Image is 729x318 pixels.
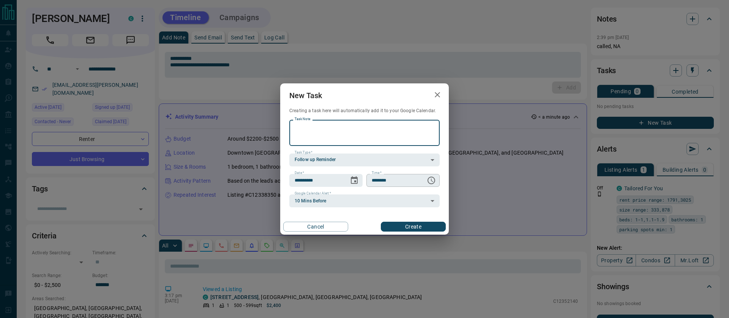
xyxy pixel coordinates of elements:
button: Choose time, selected time is 6:00 AM [424,173,439,188]
div: 10 Mins Before [289,194,440,207]
label: Task Note [295,117,310,122]
label: Date [295,171,304,175]
button: Create [381,222,446,232]
button: Cancel [283,222,348,232]
h2: New Task [280,83,331,108]
div: Follow up Reminder [289,154,440,166]
button: Choose date, selected date is Sep 17, 2025 [347,173,362,188]
label: Google Calendar Alert [295,191,331,196]
label: Time [372,171,382,175]
p: Creating a task here will automatically add it to your Google Calendar. [289,108,440,114]
label: Task Type [295,150,312,155]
